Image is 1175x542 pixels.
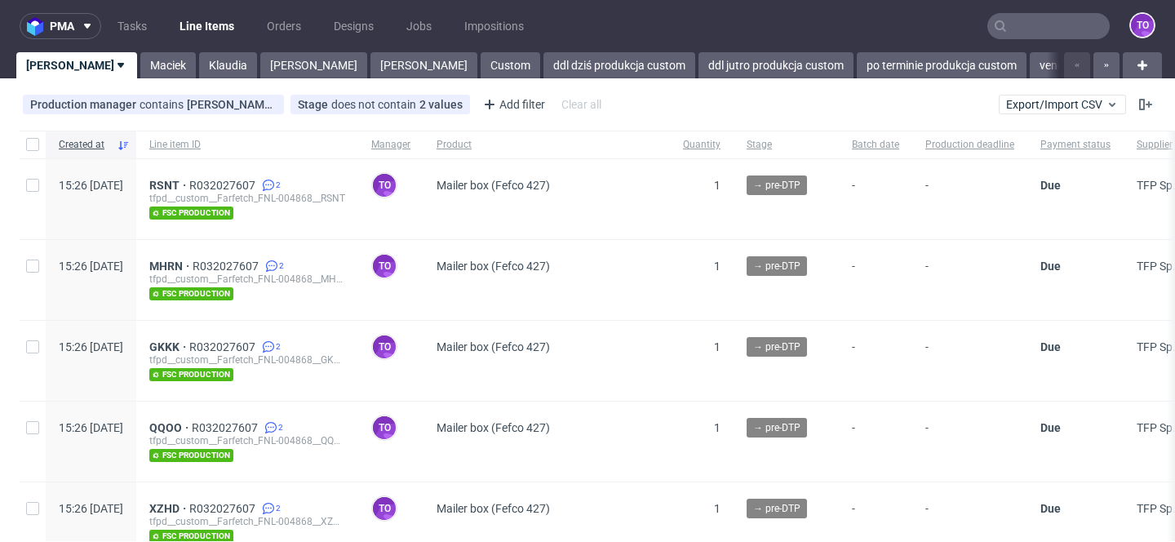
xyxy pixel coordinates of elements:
button: pma [20,13,101,39]
span: - [925,421,1014,462]
span: Mailer box (Fefco 427) [437,502,550,515]
a: R032027607 [192,421,261,434]
div: tfpd__custom__Farfetch_FNL-004868__QQOO [149,434,345,447]
span: 1 [714,421,721,434]
span: fsc production [149,287,233,300]
span: Created at [59,138,110,152]
span: 15:26 [DATE] [59,502,123,515]
a: R032027607 [193,260,262,273]
span: - [852,421,899,462]
figcaption: to [373,335,396,358]
span: Due [1040,421,1061,434]
div: tfpd__custom__Farfetch_FNL-004868__RSNT [149,192,345,205]
span: - [925,260,1014,300]
span: - [852,179,899,220]
span: fsc production [149,207,233,220]
div: tfpd__custom__Farfetch_FNL-004868__GKKK [149,353,345,367]
span: 1 [714,179,721,192]
span: Mailer box (Fefco 427) [437,421,550,434]
span: 2 [276,179,281,192]
span: 2 [278,421,283,434]
span: 1 [714,340,721,353]
span: → pre-DTP [753,420,800,435]
a: Impositions [454,13,534,39]
span: Stage [747,138,826,152]
span: 15:26 [DATE] [59,340,123,353]
a: ddl jutro produkcja custom [698,52,854,78]
span: fsc production [149,449,233,462]
a: [PERSON_NAME] [260,52,367,78]
div: [PERSON_NAME][EMAIL_ADDRESS][PERSON_NAME][DOMAIN_NAME] [187,98,277,111]
span: contains [140,98,187,111]
span: - [925,179,1014,220]
span: Manager [371,138,410,152]
a: ddl dziś produkcja custom [543,52,695,78]
span: fsc production [149,368,233,381]
span: 1 [714,502,721,515]
span: 1 [714,260,721,273]
span: R032027607 [189,179,259,192]
a: [PERSON_NAME] [370,52,477,78]
a: XZHD [149,502,189,515]
span: pma [50,20,74,32]
span: Payment status [1040,138,1111,152]
span: does not contain [331,98,419,111]
span: Line item ID [149,138,345,152]
span: - [852,340,899,381]
a: R032027607 [189,502,259,515]
span: Mailer box (Fefco 427) [437,340,550,353]
span: 15:26 [DATE] [59,179,123,192]
a: [PERSON_NAME] [16,52,137,78]
span: Mailer box (Fefco 427) [437,179,550,192]
a: po terminie produkcja custom [857,52,1026,78]
figcaption: to [373,174,396,197]
a: Maciek [140,52,196,78]
span: → pre-DTP [753,501,800,516]
figcaption: to [373,497,396,520]
span: 2 [276,340,281,353]
span: → pre-DTP [753,259,800,273]
span: Production deadline [925,138,1014,152]
a: Line Items [170,13,244,39]
figcaption: to [1131,14,1154,37]
a: QQOO [149,421,192,434]
span: - [852,260,899,300]
a: R032027607 [189,340,259,353]
figcaption: to [373,255,396,278]
a: Jobs [397,13,441,39]
span: Due [1040,179,1061,192]
a: 2 [259,502,281,515]
span: Due [1040,502,1061,515]
a: RSNT [149,179,189,192]
span: 15:26 [DATE] [59,421,123,434]
button: Export/Import CSV [999,95,1126,114]
a: 2 [259,340,281,353]
div: tfpd__custom__Farfetch_FNL-004868__MHRN [149,273,345,286]
a: Tasks [108,13,157,39]
img: logo [27,17,50,36]
span: Production manager [30,98,140,111]
a: Orders [257,13,311,39]
span: → pre-DTP [753,340,800,354]
span: Product [437,138,657,152]
a: vendor ddl dziś [1030,52,1125,78]
a: GKKK [149,340,189,353]
div: Add filter [477,91,548,118]
a: MHRN [149,260,193,273]
a: 2 [262,260,284,273]
span: 2 [279,260,284,273]
span: Due [1040,340,1061,353]
span: 2 [276,502,281,515]
span: Batch date [852,138,899,152]
a: Klaudia [199,52,257,78]
span: Export/Import CSV [1006,98,1119,111]
a: 2 [259,179,281,192]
